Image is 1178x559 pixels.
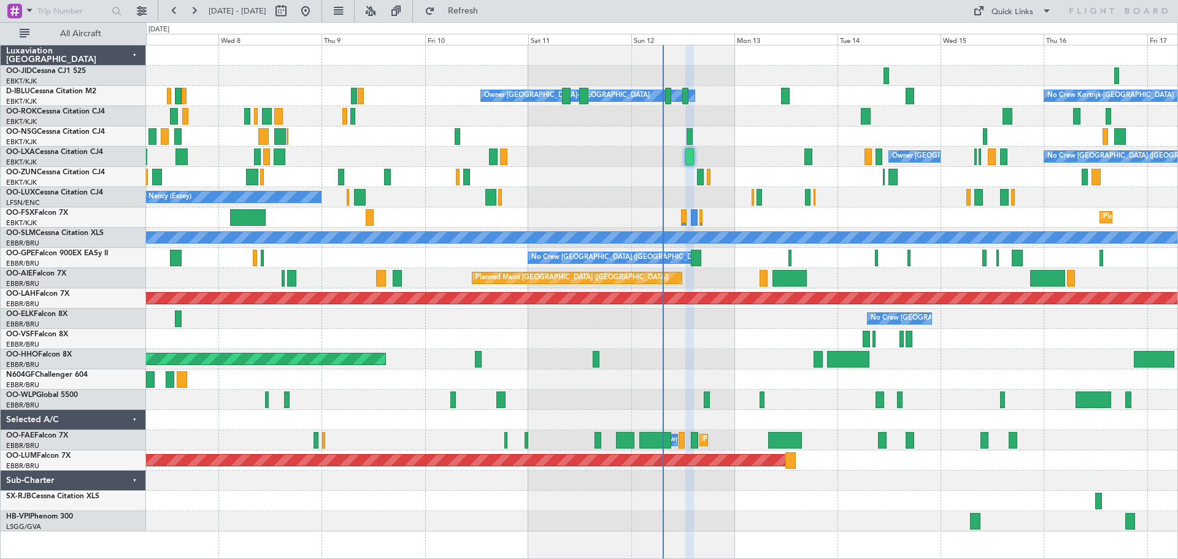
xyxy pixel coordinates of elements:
span: OO-FAE [6,432,34,439]
span: OO-LUX [6,189,35,196]
span: OO-ELK [6,310,34,318]
a: EBKT/KJK [6,77,37,86]
span: OO-ZUN [6,169,37,176]
button: Refresh [419,1,493,21]
span: OO-FSX [6,209,34,217]
a: EBBR/BRU [6,259,39,268]
div: Mon 13 [734,34,837,45]
div: Tue 7 [115,34,218,45]
span: OO-ROK [6,108,37,115]
a: LSGG/GVA [6,522,41,531]
a: OO-FSXFalcon 7X [6,209,68,217]
span: [DATE] - [DATE] [209,6,266,17]
a: EBBR/BRU [6,340,39,349]
span: OO-LAH [6,290,36,298]
a: EBBR/BRU [6,299,39,309]
span: All Aircraft [32,29,129,38]
a: EBBR/BRU [6,279,39,288]
div: Owner [GEOGRAPHIC_DATA]-[GEOGRAPHIC_DATA] [484,87,650,105]
a: OO-VSFFalcon 8X [6,331,68,338]
a: OO-JIDCessna CJ1 525 [6,67,86,75]
span: OO-HHO [6,351,38,358]
a: OO-SLMCessna Citation XLS [6,229,104,237]
a: EBBR/BRU [6,360,39,369]
span: OO-LUM [6,452,37,460]
div: Sun 12 [631,34,734,45]
a: OO-HHOFalcon 8X [6,351,72,358]
a: EBBR/BRU [6,461,39,471]
div: Tue 14 [837,34,941,45]
input: Trip Number [37,2,108,20]
a: EBKT/KJK [6,97,37,106]
a: D-IBLUCessna Citation M2 [6,88,96,95]
a: OO-GPEFalcon 900EX EASy II [6,250,108,257]
span: N604GF [6,371,35,379]
div: Thu 9 [321,34,425,45]
a: OO-LXACessna Citation CJ4 [6,148,103,156]
a: N604GFChallenger 604 [6,371,88,379]
div: No Crew [GEOGRAPHIC_DATA] ([GEOGRAPHIC_DATA] National) [871,309,1076,328]
a: OO-LAHFalcon 7X [6,290,69,298]
span: OO-JID [6,67,32,75]
a: EBKT/KJK [6,158,37,167]
a: OO-ZUNCessna Citation CJ4 [6,169,105,176]
div: Planned Maint Melsbroek Air Base [703,431,810,449]
a: OO-NSGCessna Citation CJ4 [6,128,105,136]
div: Fri 10 [425,34,528,45]
span: SX-RJB [6,493,31,500]
div: Wed 8 [218,34,321,45]
span: OO-LXA [6,148,35,156]
button: All Aircraft [13,24,133,44]
span: OO-NSG [6,128,37,136]
div: Sat 11 [528,34,631,45]
a: EBKT/KJK [6,137,37,147]
a: HB-VPIPhenom 300 [6,513,73,520]
a: EBKT/KJK [6,218,37,228]
a: EBBR/BRU [6,320,39,329]
a: OO-AIEFalcon 7X [6,270,66,277]
span: OO-WLP [6,391,36,399]
a: OO-FAEFalcon 7X [6,432,68,439]
div: [DATE] [148,25,169,35]
a: EBBR/BRU [6,380,39,390]
a: OO-ROKCessna Citation CJ4 [6,108,105,115]
a: OO-WLPGlobal 5500 [6,391,78,399]
div: Owner [GEOGRAPHIC_DATA]-[GEOGRAPHIC_DATA] [892,147,1058,166]
span: D-IBLU [6,88,30,95]
a: OO-ELKFalcon 8X [6,310,67,318]
span: HB-VPI [6,513,30,520]
a: SX-RJBCessna Citation XLS [6,493,99,500]
a: OO-LUXCessna Citation CJ4 [6,189,103,196]
span: OO-SLM [6,229,36,237]
a: EBKT/KJK [6,117,37,126]
div: No Crew [GEOGRAPHIC_DATA] ([GEOGRAPHIC_DATA] National) [531,249,737,267]
div: Wed 15 [941,34,1044,45]
a: LFSN/ENC [6,198,40,207]
span: OO-VSF [6,331,34,338]
div: No Crew Nancy (Essey) [118,188,191,206]
a: EBBR/BRU [6,239,39,248]
a: OO-LUMFalcon 7X [6,452,71,460]
a: EBKT/KJK [6,178,37,187]
span: OO-GPE [6,250,35,257]
a: EBBR/BRU [6,401,39,410]
div: Thu 16 [1044,34,1147,45]
a: EBBR/BRU [6,441,39,450]
span: OO-AIE [6,270,33,277]
span: Refresh [437,7,489,15]
div: Planned Maint [GEOGRAPHIC_DATA] ([GEOGRAPHIC_DATA]) [475,269,669,287]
